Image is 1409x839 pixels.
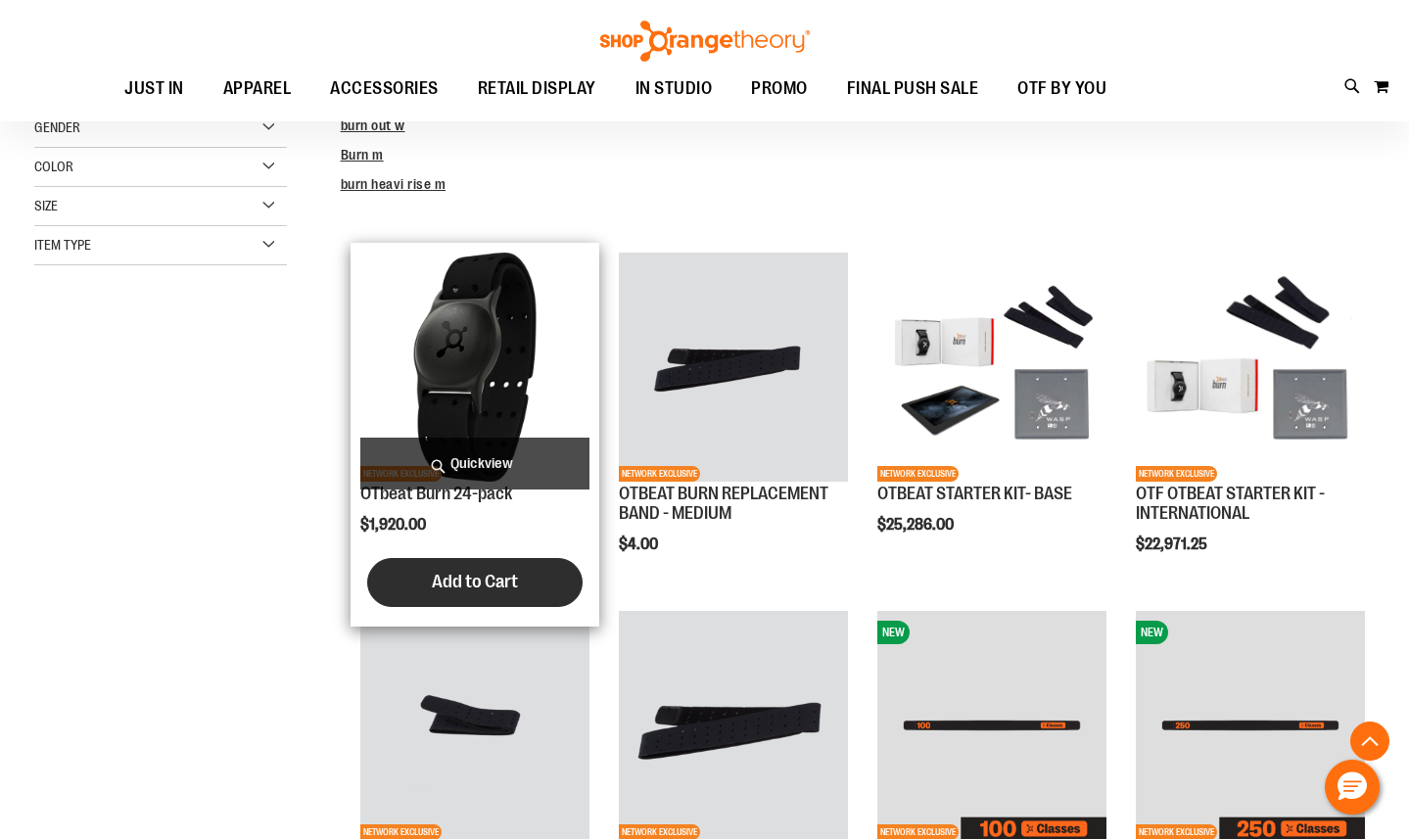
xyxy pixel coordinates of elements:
span: Size [34,198,58,213]
a: Quickview [360,438,589,489]
a: JUST IN [105,67,204,112]
a: OTF OTBEAT STARTER KIT - INTERNATIONALNETWORK EXCLUSIVE [1136,253,1365,485]
a: burn out w [341,117,405,133]
a: OTbeat Burn 24-pack [360,484,512,503]
a: FINAL PUSH SALE [827,67,999,112]
a: burn heavi rise m [341,176,446,192]
span: Color [34,159,73,174]
a: OTF OTBEAT STARTER KIT - INTERNATIONAL [1136,484,1325,523]
span: NETWORK EXCLUSIVE [1136,466,1217,482]
a: OTbeat Burn 24-packNETWORK EXCLUSIVE [360,253,589,485]
img: OTBEAT STARTER KIT- BASE [877,253,1106,482]
a: APPAREL [204,67,311,112]
span: NETWORK EXCLUSIVE [877,466,959,482]
span: APPAREL [223,67,292,111]
img: OTF OTBEAT STARTER KIT - INTERNATIONAL [1136,253,1365,482]
span: $1,920.00 [360,516,429,534]
div: product [351,243,599,626]
span: NEW [1136,621,1168,644]
span: OTF BY YOU [1017,67,1106,111]
span: Add to Cart [432,571,518,592]
span: Gender [34,119,80,135]
a: RETAIL DISPLAY [458,67,616,112]
span: $4.00 [619,536,661,553]
span: Item Type [34,237,91,253]
span: ACCESSORIES [330,67,439,111]
a: Product image for OTBEAT BURN REPLACEMENT BAND - MEDIUMNETWORK EXCLUSIVE [619,253,848,485]
span: FINAL PUSH SALE [847,67,979,111]
img: OTbeat Burn 24-pack [360,253,589,482]
span: NEW [877,621,910,644]
a: IN STUDIO [616,67,732,112]
div: product [868,243,1116,583]
a: Burn m [341,147,384,163]
span: JUST IN [124,67,184,111]
a: OTBEAT STARTER KIT- BASENETWORK EXCLUSIVE [877,253,1106,485]
span: IN STUDIO [635,67,713,111]
a: OTF BY YOU [998,67,1126,112]
span: NETWORK EXCLUSIVE [619,466,700,482]
a: ACCESSORIES [310,67,458,112]
a: OTBEAT BURN REPLACEMENT BAND - MEDIUM [619,484,828,523]
a: PROMO [731,67,827,112]
div: product [1126,243,1375,602]
img: Shop Orangetheory [597,21,813,62]
span: $25,286.00 [877,516,957,534]
button: Add to Cart [367,558,583,607]
span: RETAIL DISPLAY [478,67,596,111]
div: product [609,243,858,602]
a: OTBEAT STARTER KIT- BASE [877,484,1072,503]
img: Product image for OTBEAT BURN REPLACEMENT BAND - MEDIUM [619,253,848,482]
button: Back To Top [1350,722,1389,761]
button: Hello, have a question? Let’s chat. [1325,760,1380,815]
span: $22,971.25 [1136,536,1210,553]
span: PROMO [751,67,808,111]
